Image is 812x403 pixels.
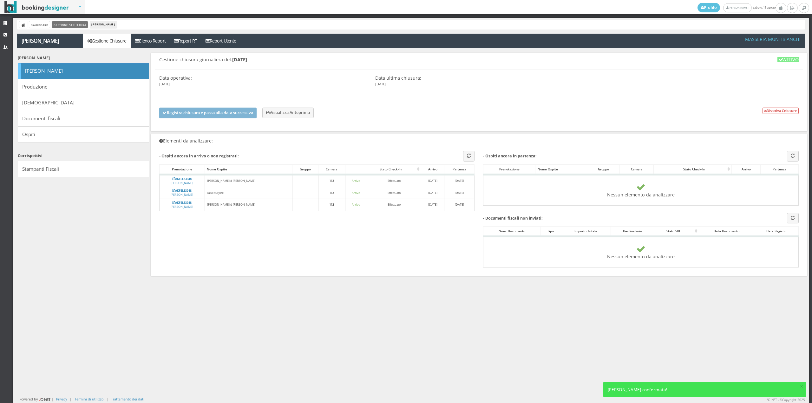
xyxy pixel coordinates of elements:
[170,34,201,48] a: Report RT
[159,75,313,81] div: Data operativa:
[663,165,731,174] div: Stato Check-in
[540,227,561,235] div: Tipo
[292,175,318,187] td: -
[699,227,754,235] div: Data Documento
[56,397,67,401] a: Privacy
[90,21,117,28] li: [PERSON_NAME]
[787,213,799,223] button: Refresh
[159,138,799,143] div: Elementi da analizzare:
[18,161,149,177] a: Stampanti Fiscali
[777,57,799,62] div: ATTIVO
[723,3,751,12] a: [PERSON_NAME]
[162,177,202,185] div: [PERSON_NAME]
[207,203,290,207] div: [PERSON_NAME] d [PERSON_NAME]
[348,191,364,195] div: Arrivo
[763,108,799,114] button: Disattiva Chiusure
[18,63,149,79] a: [PERSON_NAME]
[486,239,796,265] h4: Nessun elemento da analizzare
[444,175,475,187] td: [DATE]
[608,387,667,393] span: [PERSON_NAME] confermata!
[654,227,699,235] div: Stato SDI
[421,175,444,187] td: [DATE]
[162,201,202,209] a: AKFEL83948[PERSON_NAME]
[106,397,108,401] div: |
[162,177,202,185] a: AKFEL83948[PERSON_NAME]
[486,177,796,203] h4: Nessun elemento da analizzare
[348,179,364,183] div: Arrivo
[754,227,798,235] div: Data Registr.
[483,165,535,174] div: Prenotazione
[369,179,419,183] div: Effettuato
[483,215,543,221] b: - Documenti fiscali non inviati:
[29,21,50,28] a: Dashboard
[19,397,53,402] div: Powered by |
[162,189,202,197] div: [PERSON_NAME]
[732,165,760,174] div: Arrivo
[162,189,202,197] a: AKFEL83948[PERSON_NAME]
[800,383,803,389] button: ×
[207,191,290,195] div: Azul Kurjoski
[70,397,72,401] div: |
[18,55,50,61] b: [PERSON_NAME]
[483,153,537,159] b: - Ospiti ancora in partenza:
[620,165,653,174] div: Camera
[159,153,239,159] b: - Ospiti ancora in arrivo o non registrati:
[697,3,720,12] a: Profilo
[4,1,69,13] img: BookingDesigner.com
[201,34,240,48] a: Report Utente
[761,165,798,174] div: Partenza
[172,188,192,193] b: AKFEL83948
[787,151,799,161] button: Refresh
[232,56,247,63] b: [DATE]
[369,203,419,207] div: Effettuato
[463,151,475,161] button: Refresh
[444,165,474,174] div: Partenza
[38,397,51,402] img: ionet_small_logo.png
[205,165,292,174] div: Nome Ospite
[75,397,103,401] a: Termini di utilizzo
[421,187,444,199] td: [DATE]
[318,165,345,174] div: Camera
[561,227,611,235] div: Importo Totale
[18,111,149,127] a: Documenti fiscali
[348,203,364,207] div: Arrivo
[18,153,43,158] b: Corrispettivi
[159,57,799,68] div: Gestione chiusura giornaliera del:
[369,191,419,195] div: Effettuato
[172,177,192,181] b: AKFEL83948
[375,82,386,86] small: [DATE]
[444,187,475,199] td: [DATE]
[292,187,318,199] td: -
[697,3,776,12] span: sabato, 16 agosto
[292,165,318,174] div: Gruppo
[535,165,587,174] div: Nome Ospite
[160,165,205,174] div: Prenotazione
[375,75,529,81] div: Data ultima chiusura:
[18,127,149,143] a: Ospiti
[18,79,149,95] a: Produzione
[444,199,475,211] td: [DATE]
[611,227,654,235] div: Destinatario
[162,201,202,209] div: [PERSON_NAME]
[111,397,144,401] a: Trattamento dei dati
[329,179,334,183] b: 112
[159,82,170,86] small: [DATE]
[17,34,83,48] a: [PERSON_NAME]
[207,179,290,183] div: [PERSON_NAME] d [PERSON_NAME]
[131,34,170,48] a: Elenco Report
[18,95,149,111] a: [DEMOGRAPHIC_DATA]
[292,199,318,211] td: -
[483,227,540,235] div: Num. Documento
[421,199,444,211] td: [DATE]
[83,34,131,48] a: Gestione Chiusure
[421,165,444,174] div: Arrivo
[367,165,421,174] div: Stato Check-in
[745,36,801,42] h4: Masseria Muntibianchi
[172,201,192,205] b: AKFEL83948
[587,165,619,174] div: Gruppo
[262,108,314,118] a: Visualizza Anteprima
[329,202,334,207] b: 112
[329,191,334,195] b: 112
[52,21,88,28] a: Gestione Struttura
